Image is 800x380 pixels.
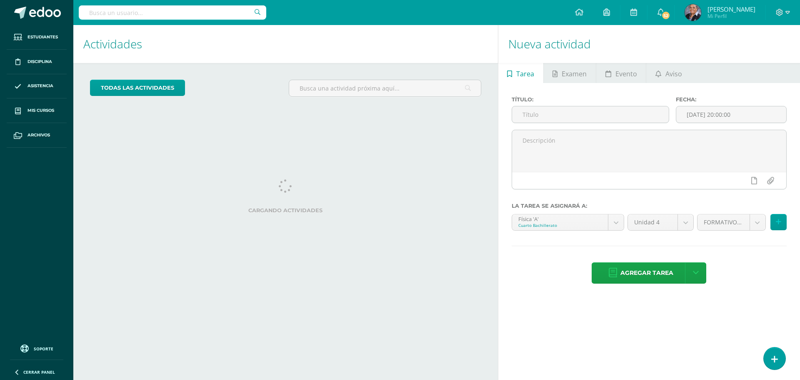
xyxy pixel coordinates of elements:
[7,74,67,99] a: Asistencia
[620,263,673,283] span: Agregar tarea
[665,64,682,84] span: Aviso
[661,11,670,20] span: 52
[7,50,67,74] a: Disciplina
[634,214,671,230] span: Unidad 4
[7,123,67,148] a: Archivos
[685,4,701,21] img: 7f0a1b19c3ee77ae0c5d23881bd2b77a.png
[707,5,755,13] span: [PERSON_NAME]
[34,346,53,352] span: Soporte
[512,203,787,209] label: La tarea se asignará a:
[512,214,624,230] a: Física 'A'Cuarto Bachillerato
[27,58,52,65] span: Disciplina
[23,369,55,375] span: Cerrar panel
[7,98,67,123] a: Mis cursos
[562,64,587,84] span: Examen
[27,132,50,138] span: Archivos
[676,96,787,103] label: Fecha:
[498,63,543,83] a: Tarea
[512,96,670,103] label: Título:
[512,106,669,123] input: Título
[628,214,693,230] a: Unidad 4
[27,34,58,40] span: Estudiantes
[707,13,755,20] span: Mi Perfil
[90,207,481,214] label: Cargando actividades
[596,63,646,83] a: Evento
[676,106,786,123] input: Fecha de entrega
[10,342,63,354] a: Soporte
[7,25,67,50] a: Estudiantes
[646,63,691,83] a: Aviso
[79,5,266,20] input: Busca un usuario...
[83,25,488,63] h1: Actividades
[697,214,765,230] a: FORMATIVO (60.0%)
[27,83,53,89] span: Asistencia
[518,214,602,222] div: Física 'A'
[27,107,54,114] span: Mis cursos
[615,64,637,84] span: Evento
[516,64,534,84] span: Tarea
[544,63,596,83] a: Examen
[289,80,480,96] input: Busca una actividad próxima aquí...
[704,214,743,230] span: FORMATIVO (60.0%)
[518,222,602,228] div: Cuarto Bachillerato
[508,25,790,63] h1: Nueva actividad
[90,80,185,96] a: todas las Actividades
